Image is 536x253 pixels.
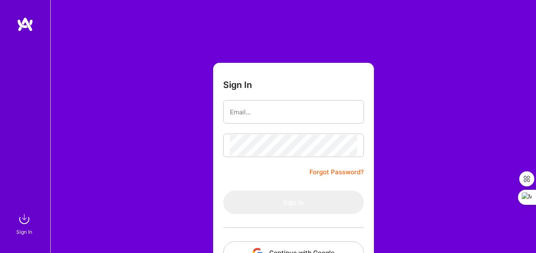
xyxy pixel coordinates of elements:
[18,211,33,236] a: sign inSign In
[16,211,33,227] img: sign in
[223,80,252,90] h3: Sign In
[309,167,364,177] a: Forgot Password?
[16,227,32,236] div: Sign In
[230,101,357,123] input: Email...
[17,17,33,32] img: logo
[223,191,364,214] button: Sign In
